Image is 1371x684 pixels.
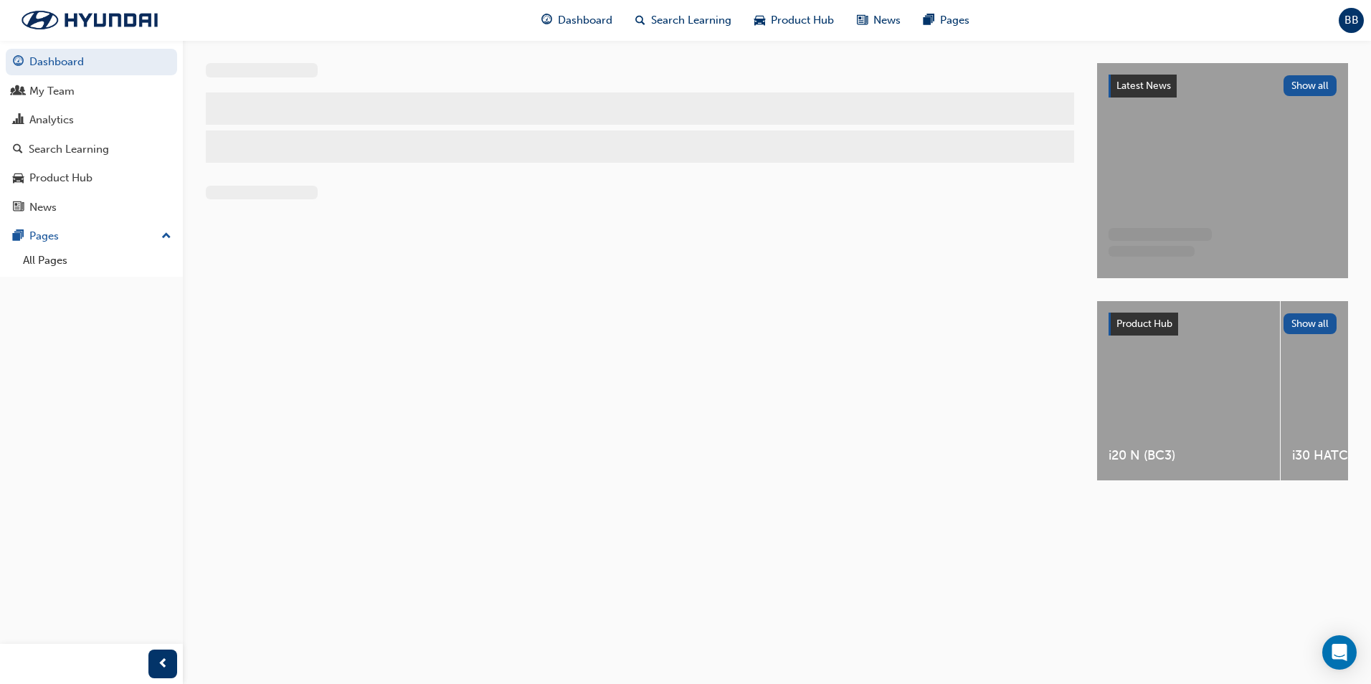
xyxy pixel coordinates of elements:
span: pages-icon [924,11,934,29]
a: News [6,194,177,221]
span: news-icon [857,11,868,29]
span: BB [1344,12,1359,29]
a: news-iconNews [845,6,912,35]
div: Product Hub [29,170,92,186]
button: Pages [6,223,177,250]
span: guage-icon [541,11,552,29]
a: My Team [6,78,177,105]
a: search-iconSearch Learning [624,6,743,35]
div: My Team [29,83,75,100]
div: Analytics [29,112,74,128]
button: Show all [1284,75,1337,96]
span: Product Hub [771,12,834,29]
a: Search Learning [6,136,177,163]
a: pages-iconPages [912,6,981,35]
span: Product Hub [1116,318,1172,330]
span: pages-icon [13,230,24,243]
span: News [873,12,901,29]
span: Pages [940,12,969,29]
span: people-icon [13,85,24,98]
span: news-icon [13,201,24,214]
button: Show all [1284,313,1337,334]
span: Search Learning [651,12,731,29]
div: Open Intercom Messenger [1322,635,1357,670]
span: Dashboard [558,12,612,29]
div: Pages [29,228,59,244]
a: i20 N (BC3) [1097,301,1280,480]
a: All Pages [17,250,177,272]
div: Search Learning [29,141,109,158]
div: News [29,199,57,216]
button: DashboardMy TeamAnalyticsSearch LearningProduct HubNews [6,46,177,223]
button: BB [1339,8,1364,33]
span: search-icon [13,143,23,156]
span: guage-icon [13,56,24,69]
span: car-icon [13,172,24,185]
span: Latest News [1116,80,1171,92]
a: Analytics [6,107,177,133]
span: chart-icon [13,114,24,127]
span: i20 N (BC3) [1109,447,1268,464]
a: Product HubShow all [1109,313,1337,336]
a: Latest NewsShow all [1109,75,1337,98]
span: prev-icon [158,655,169,673]
a: Product Hub [6,165,177,191]
a: car-iconProduct Hub [743,6,845,35]
span: car-icon [754,11,765,29]
a: Dashboard [6,49,177,75]
a: guage-iconDashboard [530,6,624,35]
span: search-icon [635,11,645,29]
span: up-icon [161,227,171,246]
img: Trak [7,5,172,35]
